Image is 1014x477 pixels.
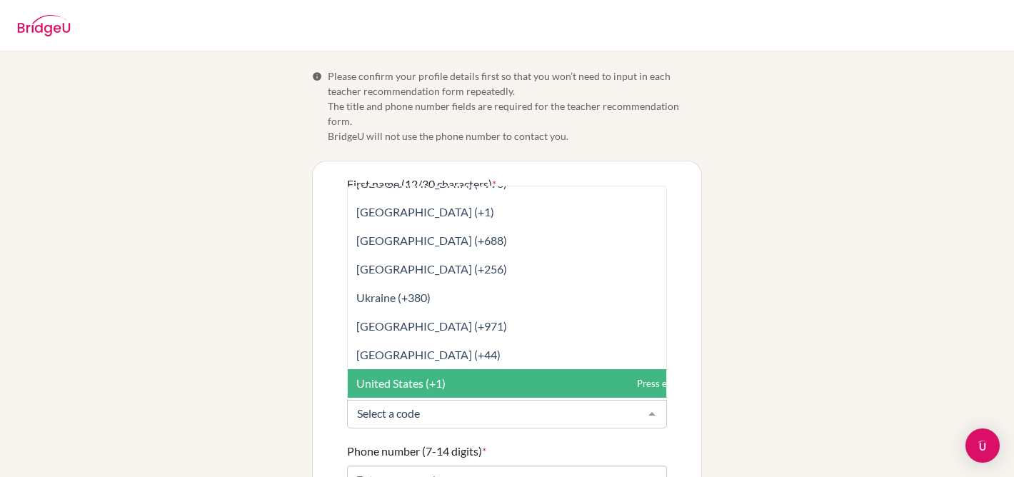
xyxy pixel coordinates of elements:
label: First name (12/30 characters) [347,176,496,193]
span: [GEOGRAPHIC_DATA] (+971) [356,319,507,333]
div: Open Intercom Messenger [965,428,1000,463]
span: [GEOGRAPHIC_DATA] (+256) [356,262,507,276]
span: [GEOGRAPHIC_DATA] (+688) [356,234,507,247]
span: Info [312,71,322,81]
img: BridgeU logo [17,15,71,36]
span: [GEOGRAPHIC_DATA] (+1) [356,205,494,219]
span: [GEOGRAPHIC_DATA] (+44) [356,348,501,361]
span: Ukraine (+380) [356,291,431,304]
label: Phone number (7-14 digits) [347,443,486,460]
span: Please confirm your profile details first so that you won’t need to input in each teacher recomme... [328,69,702,144]
span: United States (+1) [356,376,446,390]
input: Select a code [353,406,638,421]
